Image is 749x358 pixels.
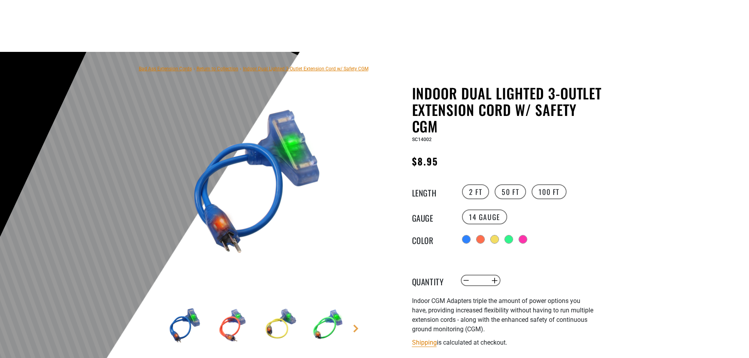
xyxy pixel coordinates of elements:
span: › [240,66,241,72]
span: SC14002 [412,137,432,142]
div: is calculated at checkout. [412,337,605,348]
img: green [305,303,350,348]
span: Indoor CGM Adapters triple the amount of power options you have, providing increased flexibility ... [412,297,593,333]
span: › [193,66,195,72]
nav: breadcrumbs [139,64,368,73]
label: 14 Gauge [462,209,507,224]
legend: Gauge [412,212,451,222]
legend: Color [412,234,451,244]
img: blue [162,303,208,348]
h1: Indoor Dual Lighted 3-Outlet Extension Cord w/ Safety CGM [412,85,605,134]
img: orange [210,303,255,348]
span: $8.95 [412,154,438,168]
label: 100 FT [532,184,567,199]
label: 50 FT [495,184,526,199]
span: Indoor Dual Lighted 3-Outlet Extension Cord w/ Safety CGM [243,66,368,72]
label: 2 FT [462,184,489,199]
img: blue [162,86,351,276]
label: Quantity [412,275,451,286]
a: Return to Collection [197,66,238,72]
a: Next [352,325,360,332]
a: Bad Ass Extension Cords [139,66,192,72]
img: yellow [257,303,303,348]
a: Shipping [412,339,437,346]
legend: Length [412,187,451,197]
